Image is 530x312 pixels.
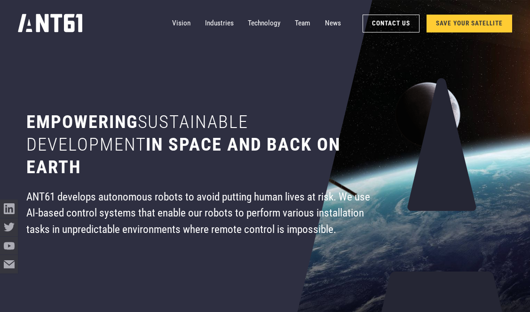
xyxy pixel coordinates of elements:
[18,11,82,36] a: home
[26,111,248,155] span: sustainable development
[26,111,380,178] h1: Empowering in space and back on earth
[427,15,512,32] a: SAVE YOUR SATELLITE
[363,15,419,32] a: Contact Us
[172,15,190,32] a: Vision
[325,15,341,32] a: News
[26,189,380,238] div: ANT61 develops autonomous robots to avoid putting human lives at risk. We use AI-based control sy...
[248,15,280,32] a: Technology
[205,15,234,32] a: Industries
[295,15,310,32] a: Team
